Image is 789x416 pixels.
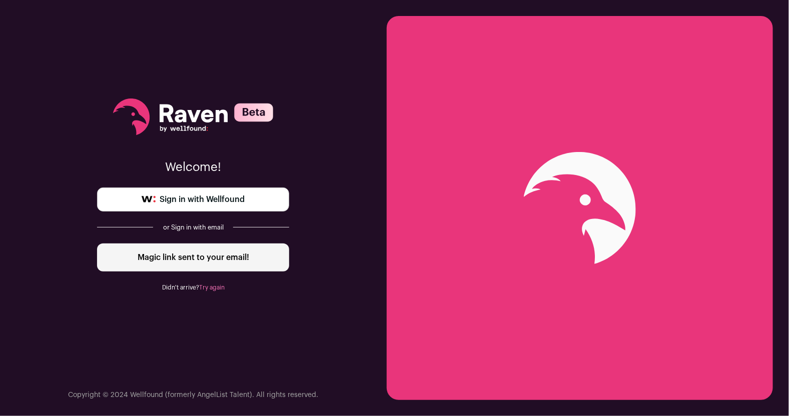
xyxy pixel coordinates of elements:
div: Magic link sent to your email! [97,243,289,271]
div: Didn't arrive? [97,283,289,291]
img: wellfound-symbol-flush-black-fb3c872781a75f747ccb3a119075da62bfe97bd399995f84a933054e44a575c4.png [142,196,156,203]
span: Sign in with Wellfound [160,193,245,205]
a: Try again [199,284,225,290]
a: Sign in with Wellfound [97,187,289,211]
p: Copyright © 2024 Wellfound (formerly AngelList Talent). All rights reserved. [68,390,318,400]
div: or Sign in with email [161,223,225,231]
p: Welcome! [97,159,289,175]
